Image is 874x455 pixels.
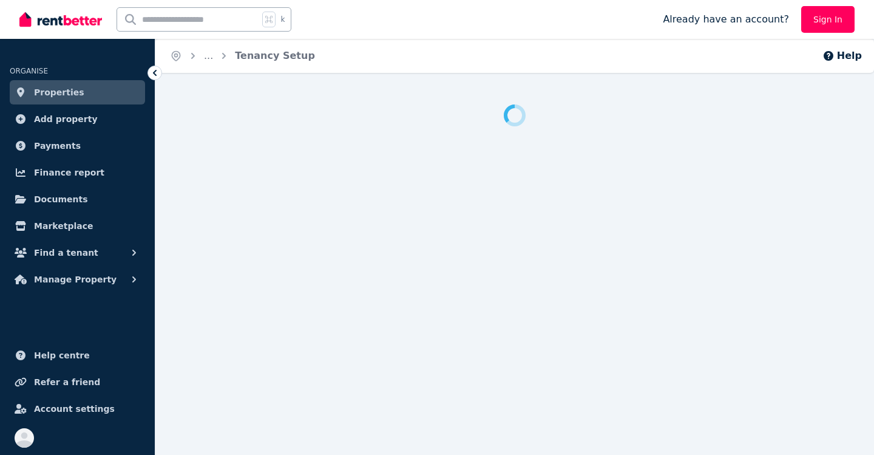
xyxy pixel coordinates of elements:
span: Documents [34,192,88,207]
a: Properties [10,80,145,104]
button: Find a tenant [10,241,145,265]
span: k [280,15,285,24]
span: Properties [34,85,84,100]
span: Account settings [34,402,115,416]
a: Account settings [10,397,145,421]
span: Payments [34,139,81,153]
span: Add property [34,112,98,126]
nav: Breadcrumb [155,39,330,73]
span: ORGANISE [10,67,48,75]
a: ... [204,50,213,61]
button: Manage Property [10,267,145,292]
a: Marketplace [10,214,145,238]
span: Manage Property [34,272,117,287]
button: Help [822,49,862,63]
a: Finance report [10,160,145,185]
span: Finance report [34,165,104,180]
a: Refer a friend [10,370,145,394]
span: Marketplace [34,219,93,233]
a: Documents [10,187,145,211]
img: RentBetter [19,10,102,29]
span: Refer a friend [34,375,100,389]
a: Add property [10,107,145,131]
a: Help centre [10,343,145,368]
span: Help centre [34,348,90,363]
a: Sign In [801,6,855,33]
a: Payments [10,134,145,158]
span: Tenancy Setup [235,49,315,63]
span: Find a tenant [34,245,98,260]
span: Already have an account? [663,12,789,27]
